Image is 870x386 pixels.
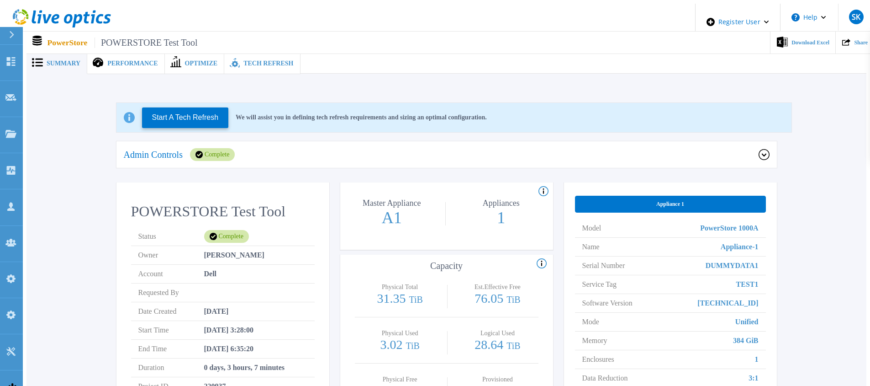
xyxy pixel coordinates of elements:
[204,230,249,243] div: Complete
[735,313,759,331] span: Unified
[138,227,204,246] span: Status
[736,275,759,294] span: TEST1
[4,4,866,363] div: ,
[791,40,829,45] span: Download Excel
[706,257,759,275] span: DUMMYDATA1
[204,246,264,264] span: [PERSON_NAME]
[243,60,293,67] span: Tech Refresh
[506,295,520,305] span: TiB
[204,321,254,339] span: [DATE] 3:28:00
[656,200,684,208] span: Appliance 1
[582,313,599,331] span: Mode
[361,330,438,337] p: Physical Used
[459,284,536,290] p: Est.Effective Free
[582,238,600,256] span: Name
[95,38,197,48] span: POWERSTORE Test Tool
[780,4,838,31] button: Help
[755,350,759,369] span: 1
[131,203,315,220] h2: POWERSTORE Test Tool
[359,338,441,352] p: 3.02
[138,340,204,358] span: End Time
[361,376,438,383] p: Physical Free
[138,246,204,264] span: Owner
[452,199,550,207] p: Appliances
[700,219,758,237] span: PowerStore 1000A
[506,341,520,351] span: TiB
[107,60,158,67] span: Performance
[138,265,204,283] span: Account
[582,294,633,312] span: Software Version
[582,350,614,369] span: Enclosures
[138,302,204,321] span: Date Created
[204,340,254,358] span: [DATE] 6:35:20
[359,292,441,306] p: 31.35
[450,209,553,226] p: 1
[409,295,422,305] span: TiB
[138,359,204,377] span: Duration
[582,219,601,237] span: Model
[697,294,758,312] span: [TECHNICAL_ID]
[138,321,204,339] span: Start Time
[361,284,438,290] p: Physical Total
[582,275,617,294] span: Service Tag
[124,150,183,159] p: Admin Controls
[190,148,235,161] div: Complete
[204,265,217,283] span: Dell
[343,199,441,207] p: Master Appliance
[236,114,487,121] p: We will assist you in defining tech refresh requirements and sizing an optimal configuration.
[854,40,868,45] span: Share
[457,338,538,352] p: 28.64
[142,107,229,128] button: Start A Tech Refresh
[47,38,198,48] p: PowerStore
[696,4,780,40] div: Register User
[185,60,218,67] span: Optimize
[138,284,204,302] span: Requested By
[47,60,80,67] span: Summary
[721,238,759,256] span: Appliance-1
[582,257,625,275] span: Serial Number
[204,359,285,377] span: 0 days, 3 hours, 7 minutes
[459,376,536,383] p: Provisioned
[406,341,419,351] span: TiB
[459,330,536,337] p: Logical Used
[733,332,759,350] span: 384 GiB
[852,13,860,21] span: SK
[341,209,443,226] p: A1
[204,302,229,321] span: [DATE]
[457,292,538,306] p: 76.05
[582,332,607,350] span: Memory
